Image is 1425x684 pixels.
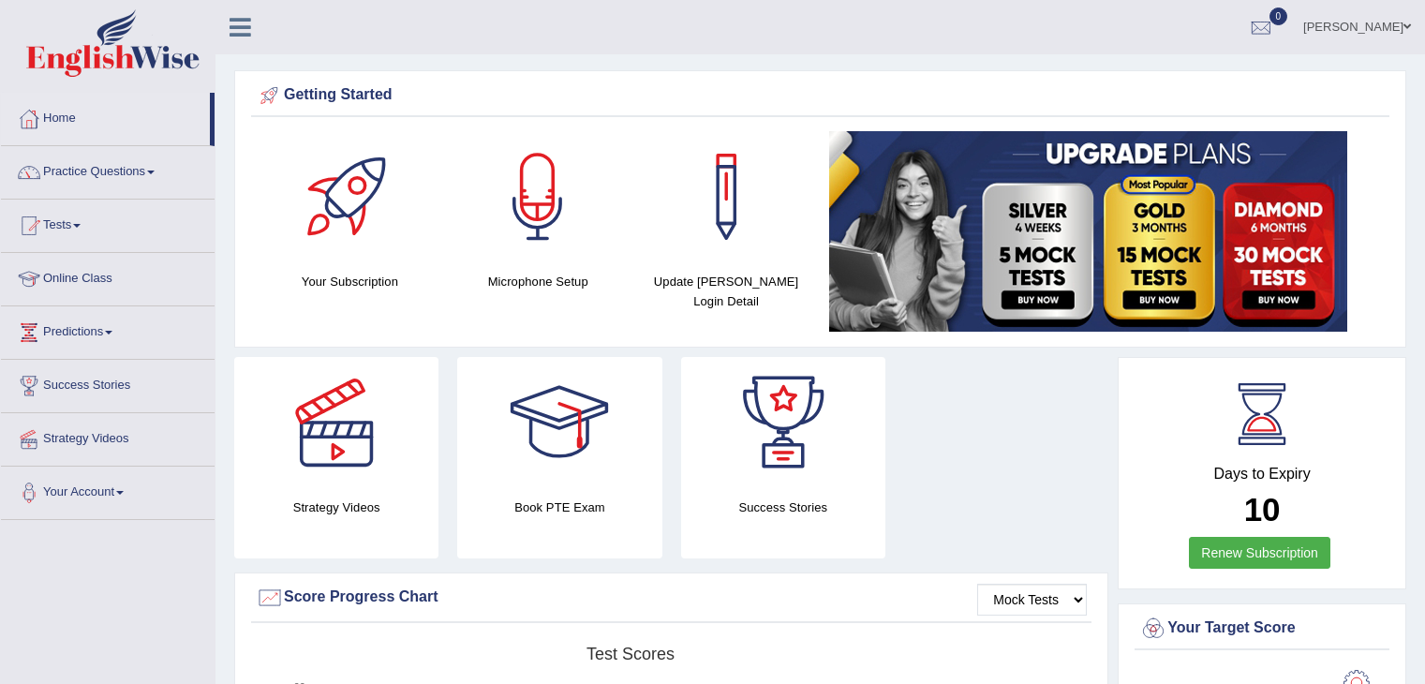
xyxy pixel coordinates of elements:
a: Success Stories [1,360,215,407]
h4: Success Stories [681,498,885,517]
a: Online Class [1,253,215,300]
h4: Your Subscription [265,272,435,291]
span: 0 [1269,7,1288,25]
div: Getting Started [256,82,1385,110]
div: Your Target Score [1139,615,1385,643]
b: 10 [1244,491,1281,528]
div: Score Progress Chart [256,584,1087,612]
a: Tests [1,200,215,246]
a: Home [1,93,210,140]
h4: Book PTE Exam [457,498,661,517]
a: Predictions [1,306,215,353]
a: Renew Subscription [1189,537,1330,569]
tspan: Test scores [586,645,675,663]
img: small5.jpg [829,131,1347,332]
h4: Days to Expiry [1139,466,1385,483]
h4: Strategy Videos [234,498,438,517]
a: Strategy Videos [1,413,215,460]
h4: Microphone Setup [453,272,623,291]
h4: Update [PERSON_NAME] Login Detail [642,272,811,311]
a: Practice Questions [1,146,215,193]
a: Your Account [1,467,215,513]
